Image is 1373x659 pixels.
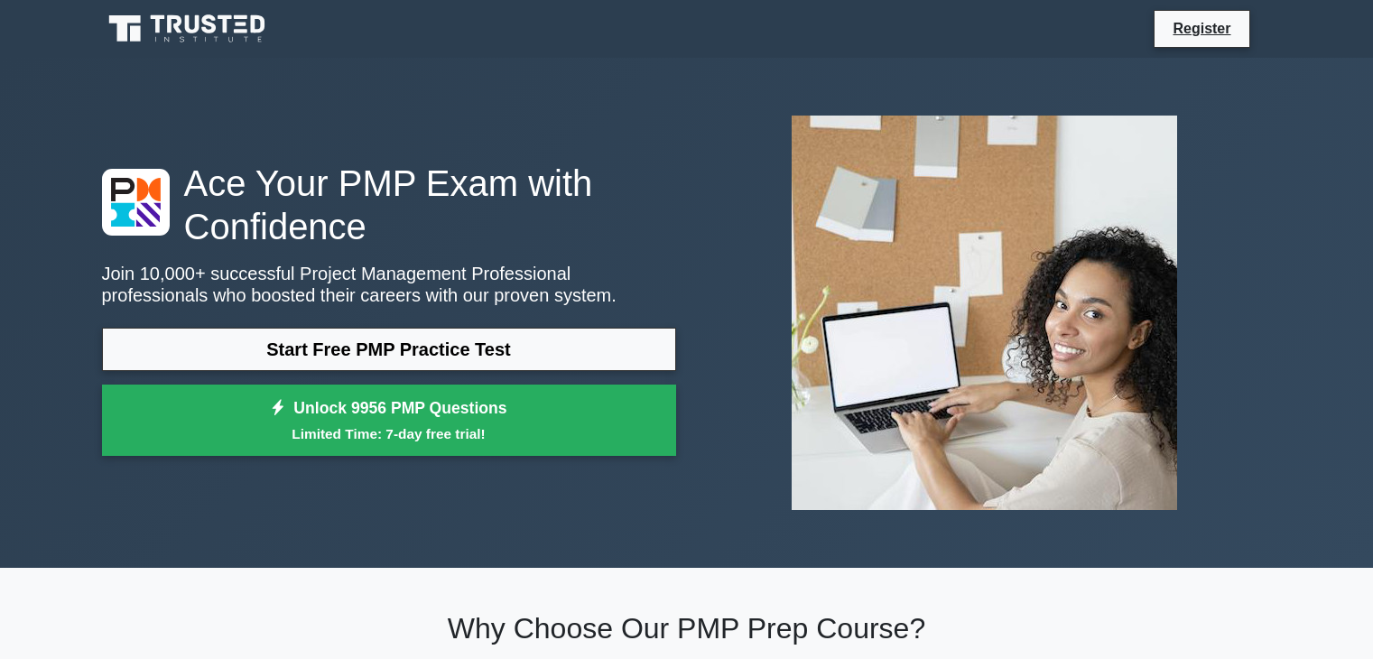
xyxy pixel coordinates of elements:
[102,385,676,457] a: Unlock 9956 PMP QuestionsLimited Time: 7-day free trial!
[1162,17,1241,40] a: Register
[102,162,676,248] h1: Ace Your PMP Exam with Confidence
[125,423,654,444] small: Limited Time: 7-day free trial!
[102,328,676,371] a: Start Free PMP Practice Test
[102,611,1272,645] h2: Why Choose Our PMP Prep Course?
[102,263,676,306] p: Join 10,000+ successful Project Management Professional professionals who boosted their careers w...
